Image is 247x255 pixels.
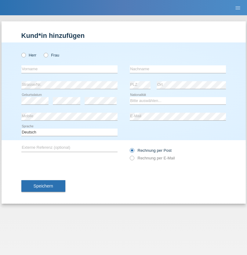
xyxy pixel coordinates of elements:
h1: Kund*in hinzufügen [21,32,226,39]
label: Rechnung per E-Mail [130,156,175,160]
label: Herr [21,53,37,57]
input: Rechnung per E-Mail [130,156,134,163]
label: Rechnung per Post [130,148,172,153]
input: Rechnung per Post [130,148,134,156]
label: Frau [44,53,59,57]
a: menu [232,6,244,9]
button: Speichern [21,180,65,192]
input: Frau [44,53,48,57]
i: menu [235,5,241,11]
input: Herr [21,53,25,57]
span: Speichern [34,184,53,188]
